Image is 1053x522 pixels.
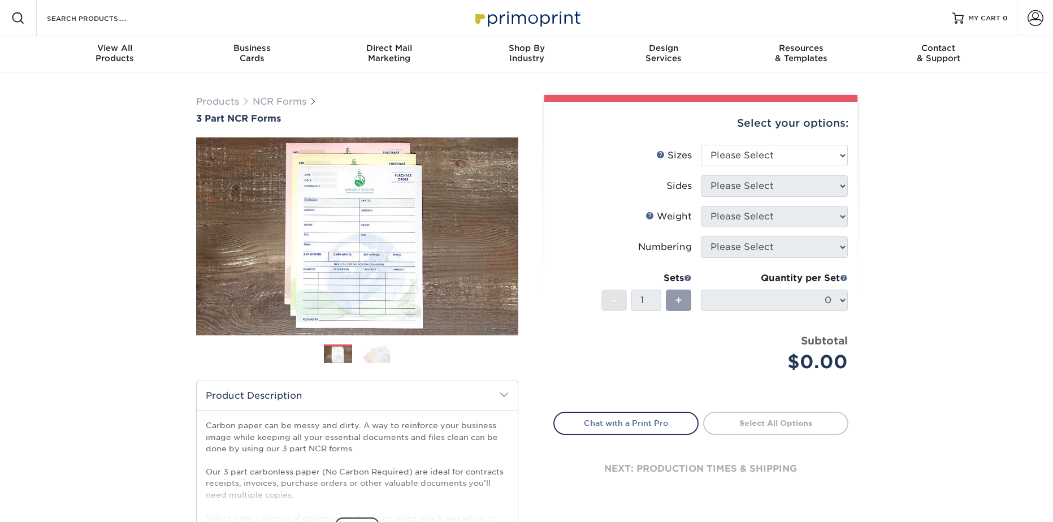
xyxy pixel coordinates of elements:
div: Weight [645,210,692,223]
div: Quantity per Set [701,271,848,285]
img: 3 Part NCR Forms 01 [196,125,518,348]
span: MY CART [968,14,1000,23]
a: Resources& Templates [733,36,870,72]
a: Direct MailMarketing [320,36,458,72]
a: Shop ByIndustry [458,36,595,72]
div: Marketing [320,43,458,63]
span: Business [183,43,320,53]
span: Resources [733,43,870,53]
a: 3 Part NCR Forms [196,113,518,124]
div: Products [46,43,184,63]
a: View AllProducts [46,36,184,72]
span: 3 Part NCR Forms [196,113,281,124]
div: Cards [183,43,320,63]
span: Direct Mail [320,43,458,53]
div: Sets [601,271,692,285]
span: Contact [870,43,1007,53]
div: & Templates [733,43,870,63]
span: 0 [1003,14,1008,22]
div: next: production times & shipping [553,435,848,503]
a: Chat with a Print Pro [553,412,699,434]
a: DesignServices [595,36,733,72]
div: Select your options: [553,102,848,145]
a: Select All Options [703,412,848,434]
span: Design [595,43,733,53]
div: $0.00 [709,348,848,376]
div: Sizes [656,149,692,162]
img: NCR Forms 02 [362,344,390,364]
a: Contact& Support [870,36,1007,72]
input: SEARCH PRODUCTS..... [46,11,156,25]
h2: Product Description [197,381,518,410]
div: Sides [666,179,692,193]
div: & Support [870,43,1007,63]
span: View All [46,43,184,53]
a: BusinessCards [183,36,320,72]
a: NCR Forms [253,96,306,107]
strong: Subtotal [801,334,848,347]
span: Shop By [458,43,595,53]
span: - [612,292,617,309]
div: Services [595,43,733,63]
img: NCR Forms 01 [324,345,352,365]
div: Industry [458,43,595,63]
a: Products [196,96,239,107]
span: + [675,292,682,309]
div: Numbering [638,240,692,254]
img: Primoprint [470,6,583,30]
